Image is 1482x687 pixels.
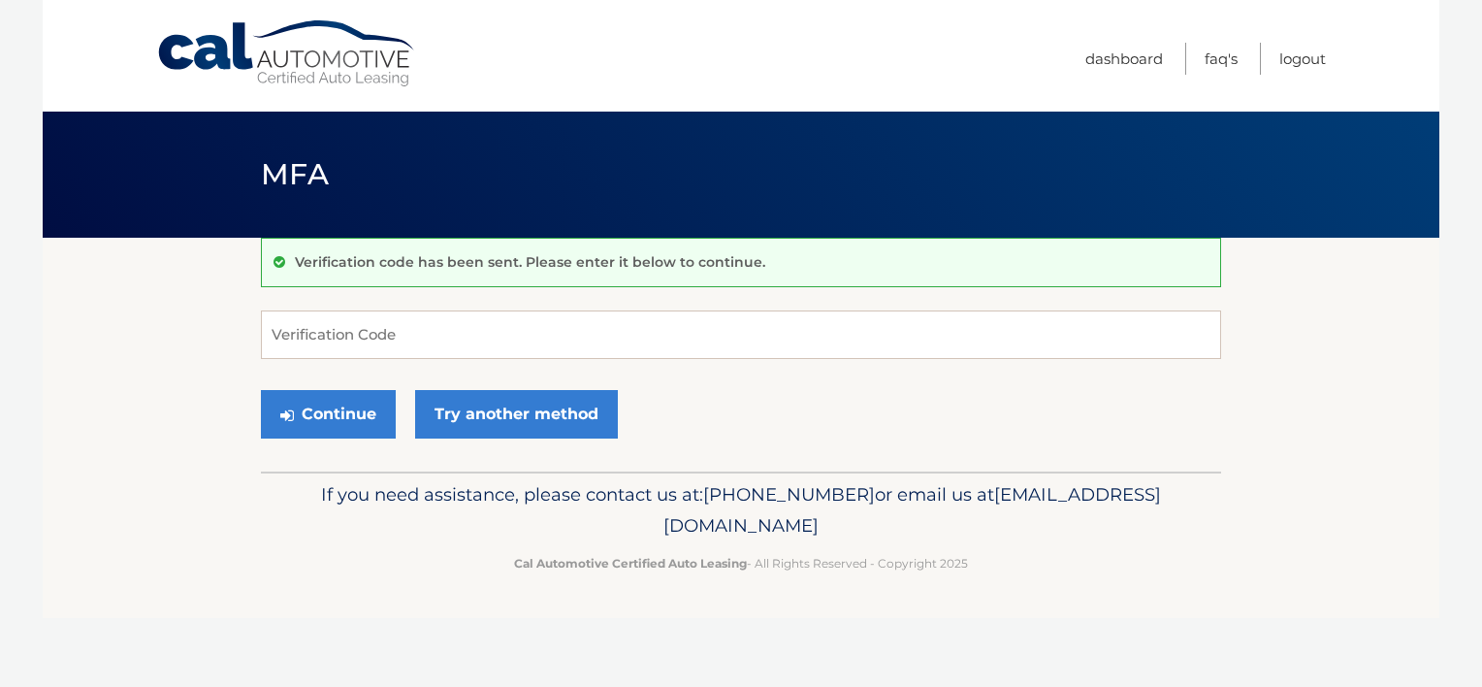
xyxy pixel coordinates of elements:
button: Continue [261,390,396,439]
a: Logout [1279,43,1326,75]
p: If you need assistance, please contact us at: or email us at [274,479,1208,541]
p: - All Rights Reserved - Copyright 2025 [274,553,1208,573]
a: FAQ's [1205,43,1238,75]
span: [PHONE_NUMBER] [703,483,875,506]
strong: Cal Automotive Certified Auto Leasing [514,556,747,571]
span: MFA [261,156,329,192]
a: Try another method [415,390,618,439]
span: [EMAIL_ADDRESS][DOMAIN_NAME] [663,483,1161,537]
p: Verification code has been sent. Please enter it below to continue. [295,253,765,271]
input: Verification Code [261,311,1221,359]
a: Cal Automotive [156,19,418,88]
a: Dashboard [1085,43,1163,75]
